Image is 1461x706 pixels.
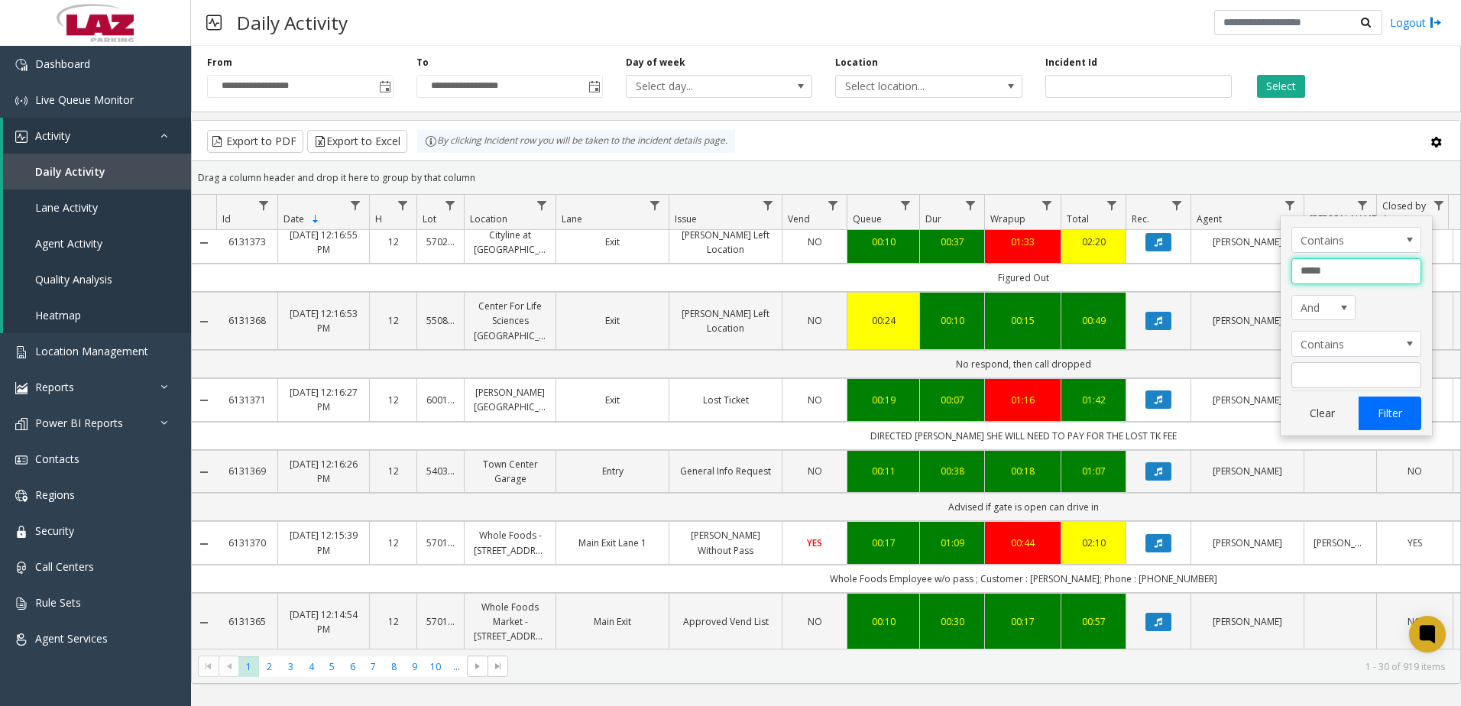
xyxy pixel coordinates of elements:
label: From [207,56,232,70]
span: Id [222,212,231,225]
a: 00:18 [994,464,1051,478]
img: 'icon' [15,490,28,502]
a: 12 [379,313,407,328]
a: Wrapup Filter Menu [1037,195,1058,215]
a: [PERSON_NAME] [1200,393,1294,407]
button: Export to Excel [307,130,407,153]
a: NO [1386,614,1443,629]
span: Lane [562,212,582,225]
span: Contains [1292,228,1395,252]
a: 600128 [426,393,455,407]
a: 00:24 [857,313,910,328]
button: Clear [1291,397,1354,430]
a: Exit [565,235,659,249]
a: Collapse Details [192,617,216,629]
a: 540339 [426,464,455,478]
div: By clicking Incident row you will be taken to the incident details page. [417,130,735,153]
a: 00:57 [1071,614,1116,629]
a: NO [792,313,837,328]
a: 6131365 [225,614,268,629]
a: NO [792,464,837,478]
img: infoIcon.svg [425,135,437,147]
span: Go to the last page [488,656,508,677]
span: Agent Filter Operators [1291,227,1421,253]
img: 'icon' [15,633,28,646]
a: Issue Filter Menu [758,195,779,215]
a: Total Filter Menu [1102,195,1122,215]
a: 01:42 [1071,393,1116,407]
a: Id Filter Menu [254,195,274,215]
a: 12 [379,536,407,550]
label: Incident Id [1045,56,1097,70]
span: Agent [1197,212,1222,225]
a: Exit [565,393,659,407]
a: Collapse Details [192,316,216,328]
a: Heatmap [3,297,191,333]
span: Agent Activity [35,236,102,251]
a: Dur Filter Menu [961,195,981,215]
img: 'icon' [15,598,28,610]
span: Toggle popup [376,76,393,97]
span: Quality Analysis [35,272,112,287]
a: Approved Vend List [679,614,773,629]
a: [DATE] 12:16:53 PM [287,306,360,335]
a: 01:07 [1071,464,1116,478]
a: 12 [379,464,407,478]
kendo-pager-info: 1 - 30 of 919 items [517,660,1445,673]
a: [DATE] 12:16:26 PM [287,457,360,486]
span: Contacts [35,452,79,466]
a: Queue Filter Menu [896,195,916,215]
span: Location [470,212,507,225]
a: 00:17 [994,614,1051,629]
div: 01:33 [994,235,1051,249]
span: Go to the next page [471,660,484,672]
span: Power BI Reports [35,416,123,430]
span: Page 5 [322,656,342,677]
span: Call Centers [35,559,94,574]
a: 00:11 [857,464,910,478]
span: Page 10 [426,656,446,677]
a: [PERSON_NAME] [1200,536,1294,550]
div: 00:19 [857,393,910,407]
a: Main Exit Lane 1 [565,536,659,550]
span: Live Queue Monitor [35,92,134,107]
span: Agent Filter Logic [1291,295,1356,321]
span: Daily Activity [35,164,105,179]
div: 00:37 [929,235,975,249]
input: Agent Filter [1291,362,1421,388]
a: 00:10 [929,313,975,328]
span: NO [808,393,822,406]
div: Drag a column header and drop it here to group by that column [192,164,1460,191]
img: logout [1430,15,1442,31]
a: YES [792,536,837,550]
span: Security [35,523,74,538]
span: Location Management [35,344,148,358]
a: 00:17 [857,536,910,550]
img: 'icon' [15,454,28,466]
img: 'icon' [15,59,28,71]
div: Data table [192,195,1460,649]
a: Town Center Garage [474,457,546,486]
span: Vend [788,212,810,225]
span: Page 3 [280,656,301,677]
span: Page 9 [404,656,425,677]
a: Entry [565,464,659,478]
span: Page 7 [363,656,384,677]
span: Activity [35,128,70,143]
a: Exit [565,313,659,328]
span: Heatmap [35,308,81,322]
span: Issue [675,212,697,225]
a: Whole Foods Market - [STREET_ADDRESS] [474,600,546,644]
a: [DATE] 12:16:27 PM [287,385,360,414]
a: YES [1386,536,1443,550]
a: 00:10 [857,235,910,249]
div: 02:20 [1071,235,1116,249]
img: 'icon' [15,382,28,394]
span: Dur [925,212,941,225]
